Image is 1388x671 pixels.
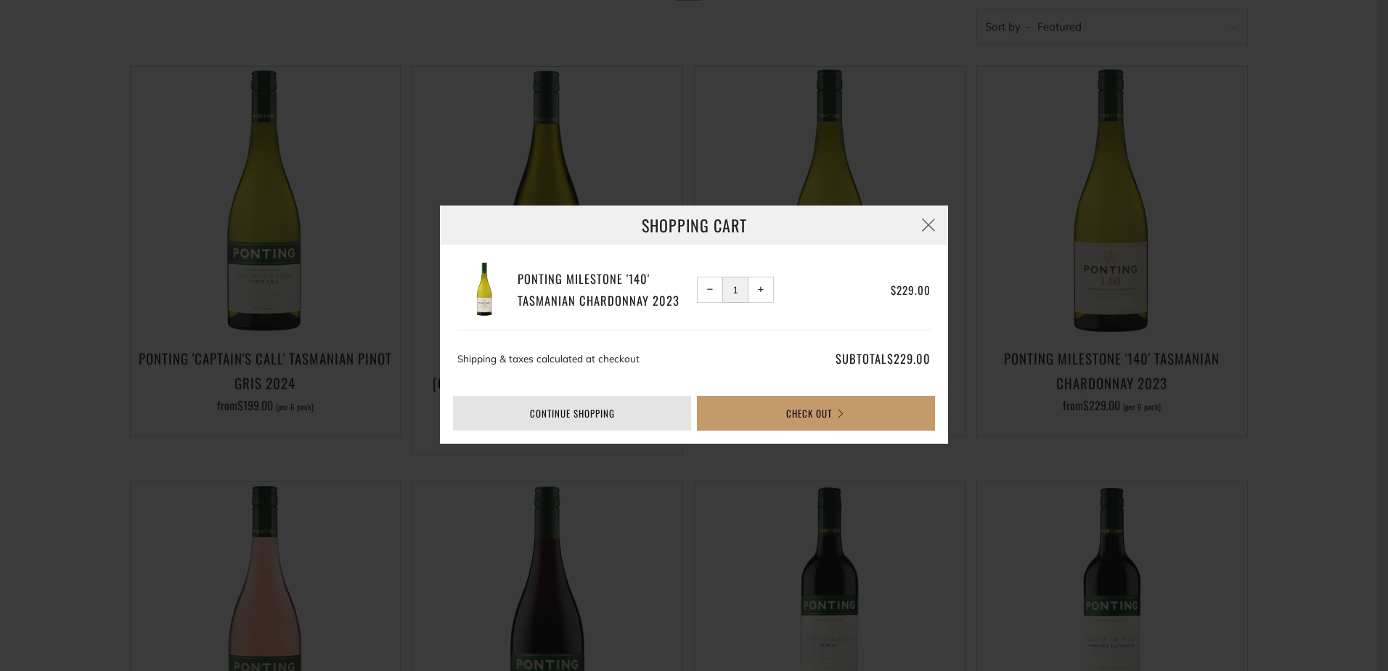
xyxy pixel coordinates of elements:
[758,286,764,293] span: +
[909,206,948,245] button: Close (Esc)
[453,396,691,431] a: Continue shopping
[440,206,948,245] h3: Shopping Cart
[518,268,692,311] a: Ponting Milestone '140' Tasmanian Chardonnay 2023
[887,349,931,367] span: $229.00
[457,262,512,317] img: Ponting Milestone '140' Tasmanian Chardonnay 2023
[697,396,935,431] button: Check Out
[891,282,931,298] span: $229.00
[707,286,714,293] span: −
[777,348,931,370] p: Subtotal
[457,348,771,370] p: Shipping & taxes calculated at checkout
[722,277,748,303] input: quantity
